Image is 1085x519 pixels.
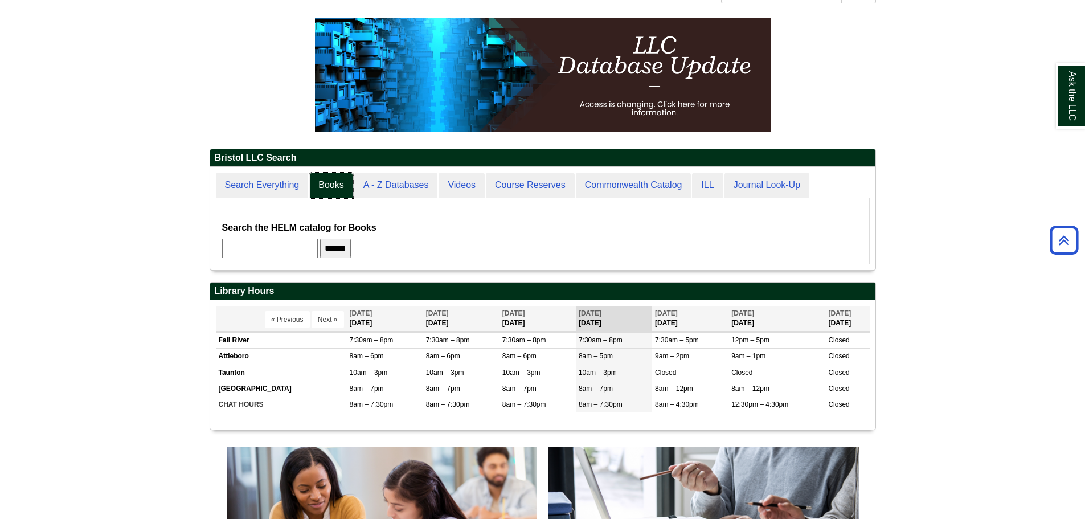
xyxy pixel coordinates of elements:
[828,401,849,408] span: Closed
[426,369,464,377] span: 10am – 3pm
[350,336,394,344] span: 7:30am – 8pm
[426,401,470,408] span: 8am – 7:30pm
[502,336,546,344] span: 7:30am – 8pm
[655,369,676,377] span: Closed
[502,369,541,377] span: 10am – 3pm
[502,309,525,317] span: [DATE]
[210,283,875,300] h2: Library Hours
[828,336,849,344] span: Closed
[350,309,372,317] span: [DATE]
[426,309,449,317] span: [DATE]
[731,385,769,393] span: 8am – 12pm
[426,336,470,344] span: 7:30am – 8pm
[655,336,699,344] span: 7:30am – 5pm
[350,385,384,393] span: 8am – 7pm
[731,309,754,317] span: [DATE]
[502,352,537,360] span: 8am – 6pm
[216,349,347,365] td: Attleboro
[216,333,347,349] td: Fall River
[347,306,423,332] th: [DATE]
[655,352,689,360] span: 9am – 2pm
[486,173,575,198] a: Course Reserves
[579,369,617,377] span: 10am – 3pm
[222,220,376,236] label: Search the HELM catalog for Books
[499,306,576,332] th: [DATE]
[579,309,601,317] span: [DATE]
[502,401,546,408] span: 8am – 7:30pm
[576,306,652,332] th: [DATE]
[655,401,699,408] span: 8am – 4:30pm
[350,401,394,408] span: 8am – 7:30pm
[828,309,851,317] span: [DATE]
[216,365,347,381] td: Taunton
[265,311,310,328] button: « Previous
[423,306,499,332] th: [DATE]
[312,311,344,328] button: Next »
[309,173,353,198] a: Books
[828,369,849,377] span: Closed
[576,173,691,198] a: Commonwealth Catalog
[350,352,384,360] span: 8am – 6pm
[731,336,769,344] span: 12pm – 5pm
[652,306,728,332] th: [DATE]
[728,306,825,332] th: [DATE]
[828,352,849,360] span: Closed
[579,401,623,408] span: 8am – 7:30pm
[216,173,309,198] a: Search Everything
[350,369,388,377] span: 10am – 3pm
[222,204,863,258] div: Books
[655,385,693,393] span: 8am – 12pm
[439,173,485,198] a: Videos
[828,385,849,393] span: Closed
[692,173,723,198] a: ILL
[354,173,438,198] a: A - Z Databases
[579,385,613,393] span: 8am – 7pm
[210,149,875,167] h2: Bristol LLC Search
[825,306,869,332] th: [DATE]
[731,352,765,360] span: 9am – 1pm
[655,309,678,317] span: [DATE]
[579,336,623,344] span: 7:30am – 8pm
[426,352,460,360] span: 8am – 6pm
[315,18,771,132] img: HTML tutorial
[724,173,809,198] a: Journal Look-Up
[216,381,347,397] td: [GEOGRAPHIC_DATA]
[216,397,347,412] td: CHAT HOURS
[502,385,537,393] span: 8am – 7pm
[579,352,613,360] span: 8am – 5pm
[1046,232,1082,248] a: Back to Top
[426,385,460,393] span: 8am – 7pm
[731,401,788,408] span: 12:30pm – 4:30pm
[731,369,752,377] span: Closed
